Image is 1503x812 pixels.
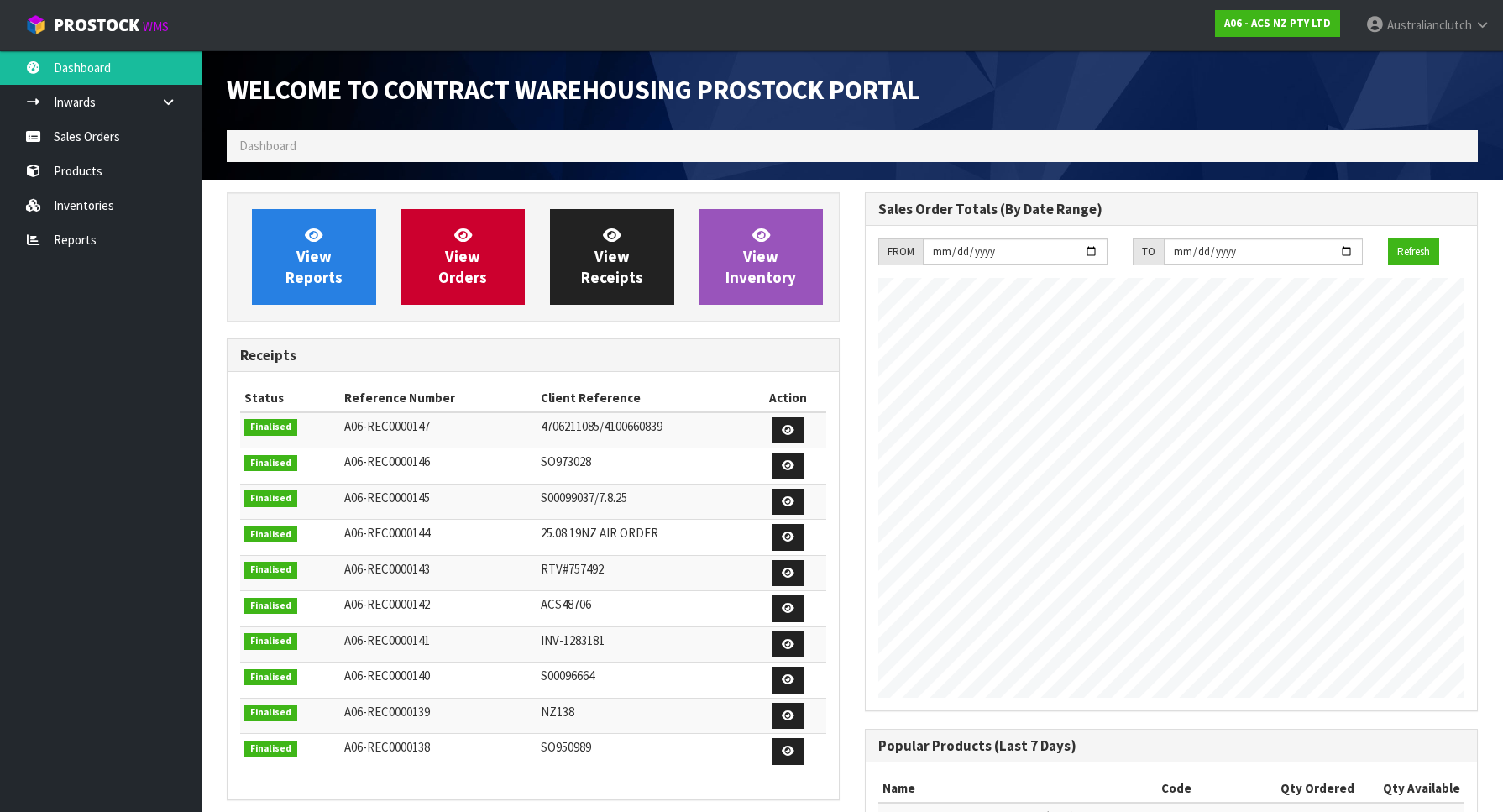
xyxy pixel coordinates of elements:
span: Finalised [244,455,297,472]
span: SO950989 [541,739,591,755]
span: A06-REC0000143 [344,561,430,577]
button: Refresh [1388,238,1439,265]
th: Action [751,385,826,411]
span: 25.08.19NZ AIR ORDER [541,525,658,541]
span: 4706211085/4100660839 [541,418,662,434]
span: S00099037/7.8.25 [541,490,627,506]
span: ProStock [54,14,139,36]
a: ViewReports [252,209,376,305]
span: View Inventory [725,225,796,288]
img: cube-alt.png [25,14,46,35]
span: A06-REC0000140 [344,668,430,684]
span: Finalised [244,633,297,650]
span: A06-REC0000146 [344,453,430,469]
span: Finalised [244,598,297,615]
h3: Popular Products (Last 7 Days) [878,738,1464,754]
span: Australianclutch [1387,17,1472,33]
span: Dashboard [239,138,296,154]
div: FROM [878,238,923,265]
th: Client Reference [537,385,751,411]
th: Name [878,775,1157,802]
th: Status [240,385,340,411]
span: A06-REC0000141 [344,632,430,648]
span: Finalised [244,490,297,507]
small: WMS [143,18,169,34]
span: View Receipts [581,225,643,288]
strong: A06 - ACS NZ PTY LTD [1224,16,1331,30]
span: Finalised [244,526,297,543]
h3: Sales Order Totals (By Date Range) [878,202,1464,217]
th: Reference Number [340,385,536,411]
span: Finalised [244,705,297,721]
span: A06-REC0000142 [344,596,430,612]
span: Finalised [244,669,297,686]
span: RTV#757492 [541,561,604,577]
a: ViewInventory [699,209,824,305]
span: Finalised [244,741,297,757]
span: Finalised [244,419,297,436]
span: S00096664 [541,668,594,684]
span: ACS48706 [541,596,591,612]
a: ViewReceipts [550,209,674,305]
span: View Orders [438,225,487,288]
span: View Reports [285,225,343,288]
span: Welcome to Contract Warehousing ProStock Portal [227,73,920,107]
span: INV-1283181 [541,632,605,648]
span: A06-REC0000145 [344,490,430,506]
span: SO973028 [541,453,591,469]
span: A06-REC0000147 [344,418,430,434]
span: NZ138 [541,704,574,720]
span: A06-REC0000139 [344,704,430,720]
span: Finalised [244,562,297,579]
h3: Receipts [240,348,826,364]
span: A06-REC0000144 [344,525,430,541]
th: Qty Ordered [1256,775,1358,802]
th: Code [1157,775,1257,802]
a: ViewOrders [401,209,526,305]
div: TO [1133,238,1164,265]
span: A06-REC0000138 [344,739,430,755]
th: Qty Available [1359,775,1464,802]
